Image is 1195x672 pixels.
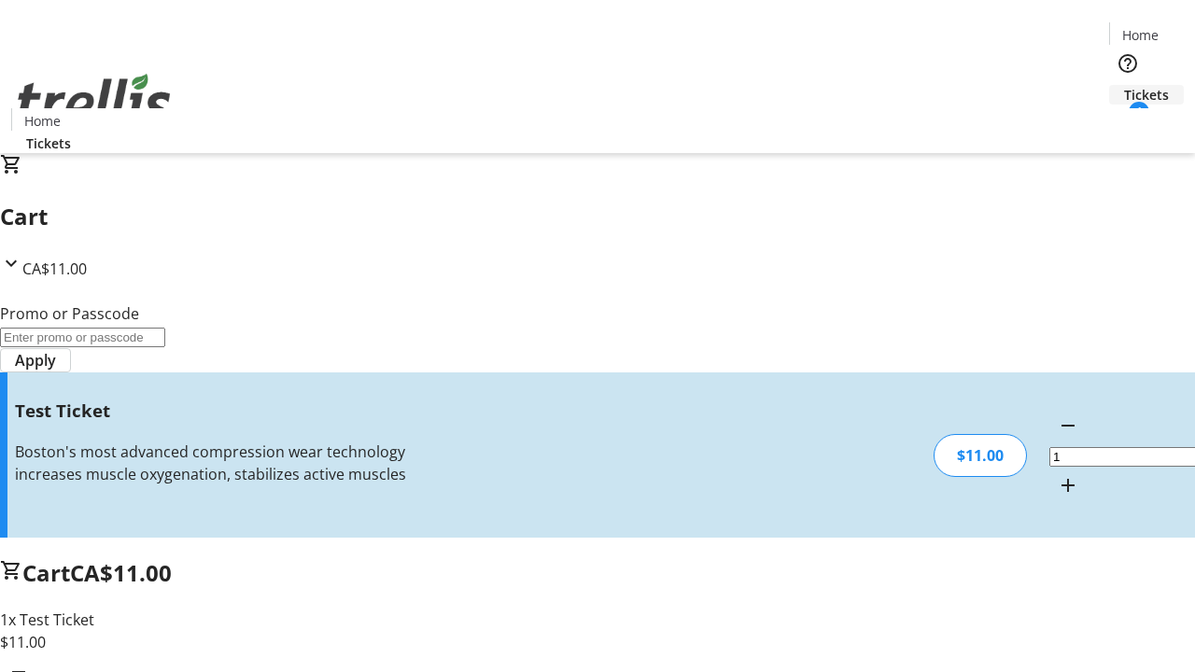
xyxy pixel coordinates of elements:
span: Home [1122,25,1159,45]
a: Tickets [11,133,86,153]
button: Increment by one [1049,467,1087,504]
a: Tickets [1109,85,1184,105]
button: Help [1109,45,1146,82]
a: Home [1110,25,1170,45]
img: Orient E2E Organization FzGrlmkBDC's Logo [11,53,177,147]
span: Tickets [26,133,71,153]
div: $11.00 [934,434,1027,477]
a: Home [12,111,72,131]
h3: Test Ticket [15,398,423,424]
div: Boston's most advanced compression wear technology increases muscle oxygenation, stabilizes activ... [15,441,423,485]
span: Home [24,111,61,131]
button: Decrement by one [1049,407,1087,444]
span: Apply [15,349,56,371]
span: CA$11.00 [70,557,172,588]
button: Cart [1109,105,1146,142]
span: CA$11.00 [22,259,87,279]
span: Tickets [1124,85,1169,105]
